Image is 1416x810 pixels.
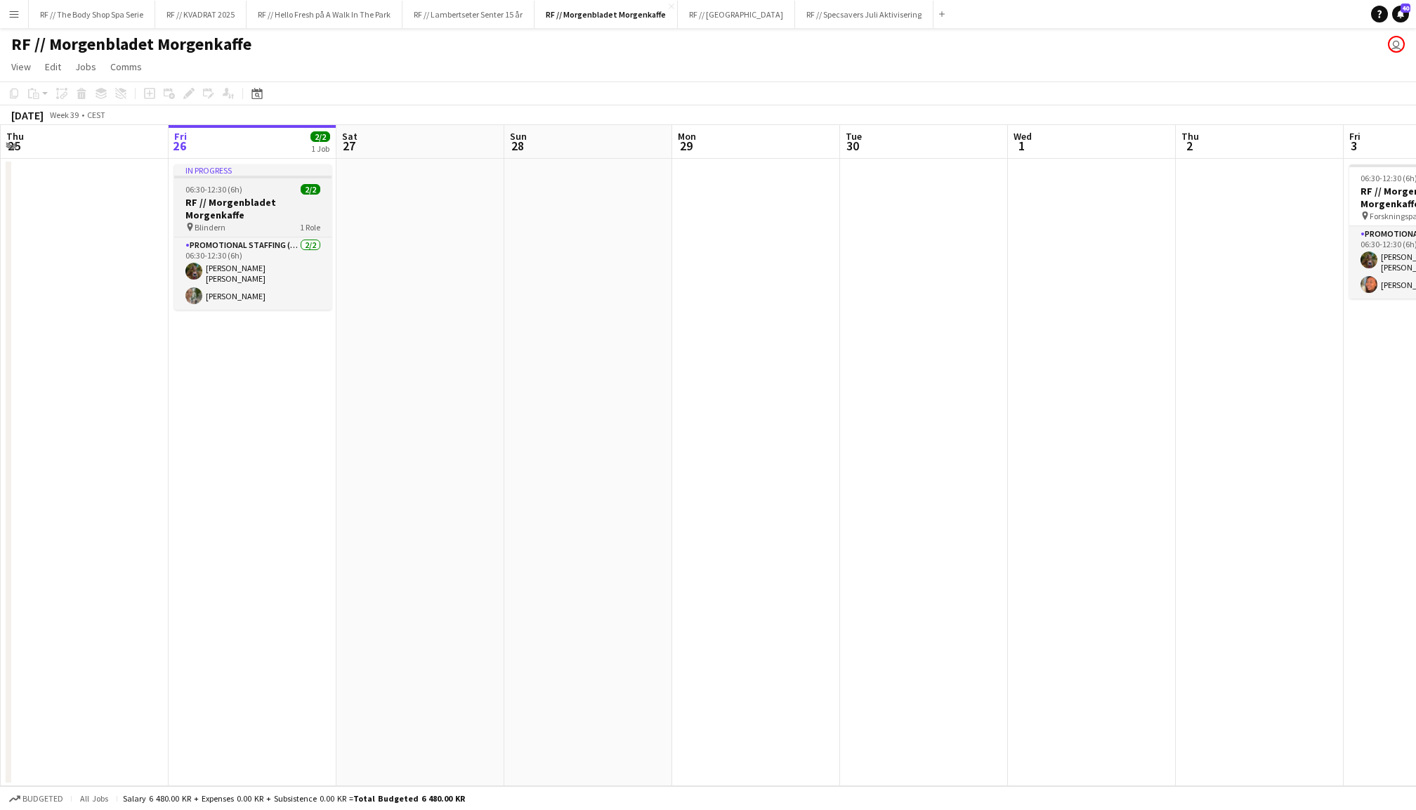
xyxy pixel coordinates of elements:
span: 40 [1401,4,1410,13]
span: 28 [508,138,527,154]
h3: RF // Morgenbladet Morgenkaffe [174,196,332,221]
app-user-avatar: Marit Holvik [1388,36,1405,53]
span: View [11,60,31,73]
button: RF // The Body Shop Spa Serie [29,1,155,28]
a: View [6,58,37,76]
span: 2/2 [301,184,320,195]
span: 1 [1011,138,1032,154]
span: 1 Role [300,222,320,233]
button: RF // Hello Fresh på A Walk In The Park [247,1,402,28]
span: Fri [174,130,187,143]
span: Fri [1349,130,1361,143]
button: RF // [GEOGRAPHIC_DATA] [678,1,795,28]
span: Tue [846,130,862,143]
a: 40 [1392,6,1409,22]
span: 30 [844,138,862,154]
a: Comms [105,58,147,76]
span: 3 [1347,138,1361,154]
span: Budgeted [22,794,63,804]
h1: RF // Morgenbladet Morgenkaffe [11,34,251,55]
button: RF // Specsavers Juli Aktivisering [795,1,933,28]
app-job-card: In progress06:30-12:30 (6h)2/2RF // Morgenbladet Morgenkaffe Blindern1 RolePromotional Staffing (... [174,164,332,310]
a: Edit [39,58,67,76]
button: RF // KVADRAT 2025 [155,1,247,28]
span: Mon [678,130,696,143]
div: [DATE] [11,108,44,122]
div: CEST [87,110,105,120]
div: In progress [174,164,332,176]
span: Comms [110,60,142,73]
span: Edit [45,60,61,73]
app-card-role: Promotional Staffing (Promotional Staff)2/206:30-12:30 (6h)[PERSON_NAME] [PERSON_NAME][PERSON_NAME] [174,237,332,310]
span: Sun [510,130,527,143]
div: 1 Job [311,143,329,154]
span: Blindern [195,222,225,233]
button: RF // Morgenbladet Morgenkaffe [535,1,678,28]
div: Salary 6 480.00 KR + Expenses 0.00 KR + Subsistence 0.00 KR = [123,793,465,804]
span: Wed [1014,130,1032,143]
span: 2/2 [310,131,330,142]
span: All jobs [77,793,111,804]
span: Jobs [75,60,96,73]
span: 25 [4,138,24,154]
span: Total Budgeted 6 480.00 KR [353,793,465,804]
a: Jobs [70,58,102,76]
span: 29 [676,138,696,154]
span: 2 [1179,138,1199,154]
span: Thu [6,130,24,143]
span: Sat [342,130,358,143]
span: Thu [1181,130,1199,143]
span: 26 [172,138,187,154]
span: 06:30-12:30 (6h) [185,184,242,195]
span: Week 39 [46,110,81,120]
span: 27 [340,138,358,154]
button: Budgeted [7,791,65,806]
button: RF // Lambertseter Senter 15 år [402,1,535,28]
